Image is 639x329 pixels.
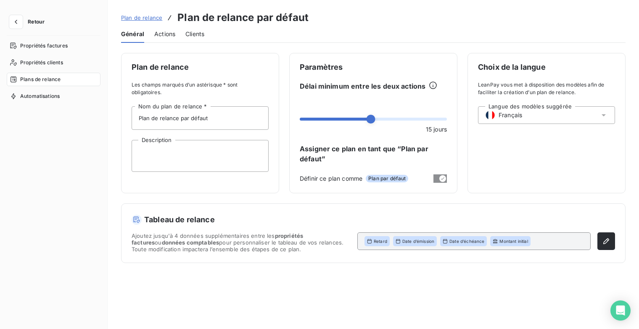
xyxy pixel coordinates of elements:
span: Paramètres [300,63,447,71]
span: Français [499,111,522,119]
span: Clients [185,30,204,38]
span: Définir ce plan comme [300,174,362,183]
span: propriétés factures [132,232,303,246]
div: Open Intercom Messenger [610,300,631,321]
h5: Tableau de relance [132,214,615,226]
h3: Plan de relance par défaut [177,10,309,25]
span: Délai minimum entre les deux actions [300,81,425,91]
a: Propriétés factures [7,39,100,53]
button: Retour [7,15,51,29]
span: Retour [28,19,45,24]
span: 15 jours [426,125,447,134]
span: Montant initial [499,238,528,244]
span: Propriétés clients [20,59,63,66]
span: Date d’échéance [449,238,484,244]
span: Les champs marqués d’un astérisque * sont obligatoires. [132,81,269,96]
span: Automatisations [20,92,60,100]
a: Automatisations [7,89,100,103]
span: Assigner ce plan en tant que “Plan par défaut” [300,144,447,164]
span: Plan de relance [132,63,269,71]
span: Propriétés factures [20,42,68,50]
span: données comptables [162,239,219,246]
a: Plans de relance [7,73,100,86]
span: Plans de relance [20,76,61,83]
input: placeholder [132,106,269,130]
span: Retard [374,238,387,244]
span: Choix de la langue [478,63,615,71]
span: Plan de relance [121,14,162,21]
span: Général [121,30,144,38]
span: Date d’émission [402,238,434,244]
span: Actions [154,30,175,38]
span: Ajoutez jusqu'à 4 données supplémentaires entre les ou pour personnaliser le tableau de vos relan... [132,232,351,253]
a: Plan de relance [121,13,162,22]
span: LeanPay vous met à disposition des modèles afin de faciliter la création d’un plan de relance. [478,81,615,96]
a: Propriétés clients [7,56,100,69]
span: Plan par défaut [366,175,408,182]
